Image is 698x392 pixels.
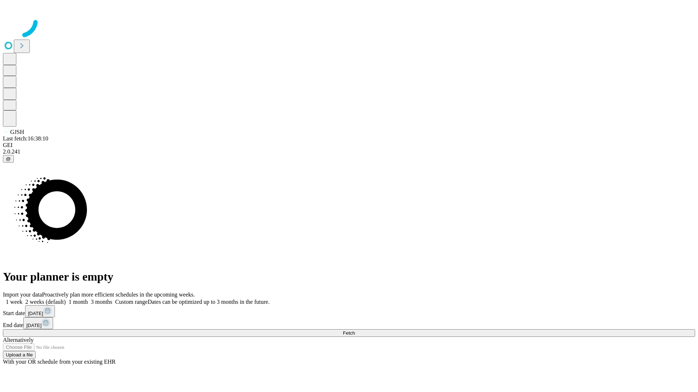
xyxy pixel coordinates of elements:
[3,291,42,298] span: Import your data
[26,323,41,328] span: [DATE]
[3,359,116,365] span: With your OR schedule from your existing EHR
[23,317,53,329] button: [DATE]
[3,351,36,359] button: Upload a file
[25,305,55,317] button: [DATE]
[28,311,43,316] span: [DATE]
[3,305,695,317] div: Start date
[3,155,14,163] button: @
[3,135,48,142] span: Last fetch: 16:38:10
[3,142,695,148] div: GEI
[6,156,11,162] span: @
[3,317,695,329] div: End date
[10,129,24,135] span: GJSH
[343,330,355,336] span: Fetch
[3,329,695,337] button: Fetch
[6,299,23,305] span: 1 week
[115,299,148,305] span: Custom range
[148,299,269,305] span: Dates can be optimized up to 3 months in the future.
[3,270,695,283] h1: Your planner is empty
[3,148,695,155] div: 2.0.241
[69,299,88,305] span: 1 month
[3,337,33,343] span: Alternatively
[91,299,112,305] span: 3 months
[42,291,195,298] span: Proactively plan more efficient schedules in the upcoming weeks.
[25,299,66,305] span: 2 weeks (default)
